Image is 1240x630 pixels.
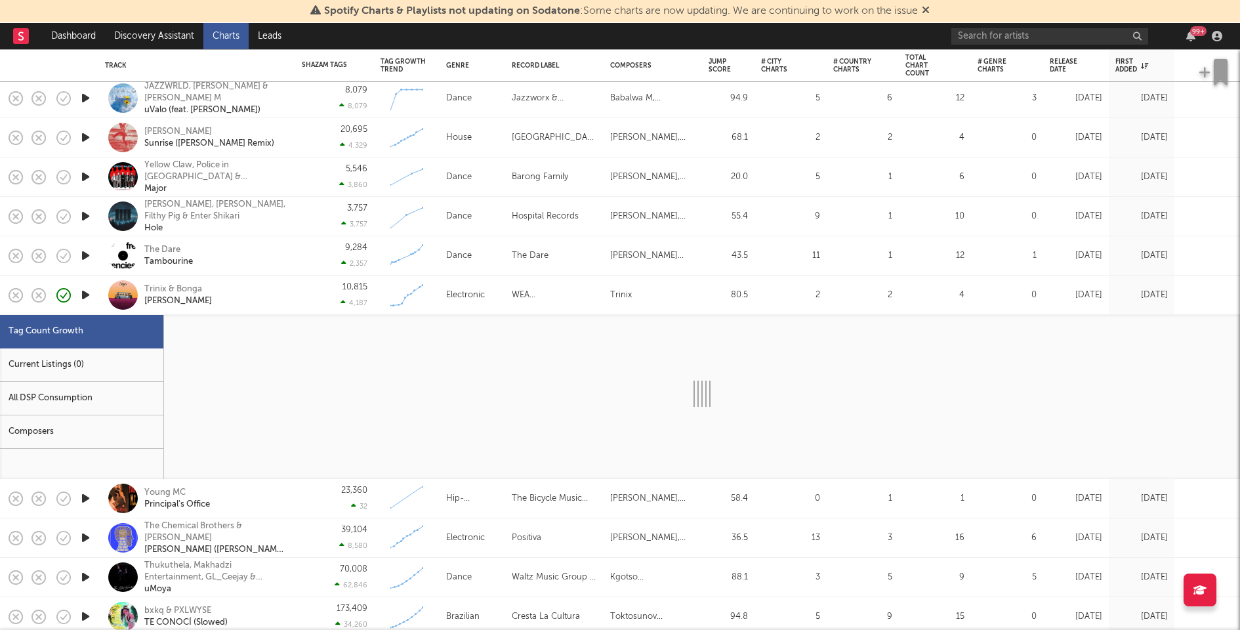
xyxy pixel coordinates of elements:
[610,62,689,70] div: Composers
[1115,491,1168,507] div: [DATE]
[144,159,285,183] div: Yellow Claw, Police in [GEOGRAPHIC_DATA] & Stoltenhoff
[1115,530,1168,546] div: [DATE]
[761,609,820,625] div: 5
[446,209,472,224] div: Dance
[978,58,1017,73] div: # Genre Charts
[1050,91,1102,106] div: [DATE]
[144,605,228,629] a: bxkq & PXLWYSETE CONOCÍ (Slowed)
[610,91,695,106] div: Babalwa M, [PERSON_NAME]
[1115,58,1148,73] div: First Added
[446,248,472,264] div: Dance
[144,520,285,556] a: The Chemical Brothers & [PERSON_NAME][PERSON_NAME] ([PERSON_NAME] Remix)
[1115,130,1168,146] div: [DATE]
[709,287,748,303] div: 80.5
[144,283,212,295] div: Trinix & Bonga
[42,23,105,49] a: Dashboard
[337,604,367,613] div: 173,409
[761,570,820,585] div: 3
[709,570,748,585] div: 88.1
[144,560,285,595] a: Thukuthela, Makhadzi Entertainment, GL_Ceejay & JAZZWRLDuMoya
[905,209,964,224] div: 10
[339,541,367,550] div: 8,580
[905,248,964,264] div: 12
[144,544,285,556] div: [PERSON_NAME] ([PERSON_NAME] Remix)
[761,287,820,303] div: 2
[446,609,480,625] div: Brazilian
[144,560,285,583] div: Thukuthela, Makhadzi Entertainment, GL_Ceejay & JAZZWRLD
[1186,31,1195,41] button: 99+
[144,199,285,234] a: [PERSON_NAME], [PERSON_NAME], Filthy Pig & Enter ShikariHole
[341,299,367,307] div: 4,187
[610,570,695,585] div: Kgotso [PERSON_NAME], Gobokweone Lekganyane
[335,620,367,629] div: 34,260
[144,617,228,629] div: TE CONOCÍ (Slowed)
[709,169,748,185] div: 20.0
[144,81,285,116] a: JAZZWRLD, [PERSON_NAME] & [PERSON_NAME] MuValo (feat. [PERSON_NAME])
[144,159,285,195] a: Yellow Claw, Police in [GEOGRAPHIC_DATA] & StoltenhoffMajor
[833,169,892,185] div: 1
[339,102,367,110] div: 8,079
[833,609,892,625] div: 9
[512,248,548,264] div: The Dare
[709,609,748,625] div: 94.8
[978,248,1037,264] div: 1
[144,81,285,104] div: JAZZWRLD, [PERSON_NAME] & [PERSON_NAME] M
[833,570,892,585] div: 5
[761,209,820,224] div: 9
[446,530,485,546] div: Electronic
[905,287,964,303] div: 4
[761,91,820,106] div: 5
[1050,491,1102,507] div: [DATE]
[905,169,964,185] div: 6
[144,244,193,256] div: The Dare
[1050,58,1083,73] div: Release Date
[512,609,580,625] div: Cresta La Cultura
[610,287,632,303] div: Trinix
[905,609,964,625] div: 15
[1050,209,1102,224] div: [DATE]
[351,502,367,511] div: 32
[512,62,590,70] div: Record Label
[144,487,210,511] a: Young MCPrincipal's Office
[1050,570,1102,585] div: [DATE]
[512,530,541,546] div: Positiva
[446,62,492,70] div: Genre
[1115,609,1168,625] div: [DATE]
[978,209,1037,224] div: 0
[905,530,964,546] div: 16
[978,91,1037,106] div: 3
[341,125,367,134] div: 20,695
[978,570,1037,585] div: 5
[1115,169,1168,185] div: [DATE]
[978,130,1037,146] div: 0
[512,491,597,507] div: The Bicycle Music Company
[610,248,695,264] div: [PERSON_NAME] [PERSON_NAME]
[1050,609,1102,625] div: [DATE]
[446,570,472,585] div: Dance
[341,486,367,495] div: 23,360
[833,58,873,73] div: # Country Charts
[1050,130,1102,146] div: [DATE]
[1050,248,1102,264] div: [DATE]
[905,91,964,106] div: 12
[1115,91,1168,106] div: [DATE]
[512,91,597,106] div: Jazzworx & Thukuthela / EMPIRE
[144,126,274,150] a: [PERSON_NAME]Sunrise ([PERSON_NAME] Remix)
[105,62,282,70] div: Track
[951,28,1148,45] input: Search for artists
[144,126,274,138] div: [PERSON_NAME]
[324,6,918,16] span: : Some charts are now updating. We are continuing to work on the issue
[610,209,695,224] div: [PERSON_NAME], [PERSON_NAME], [PERSON_NAME], [PERSON_NAME] [PERSON_NAME]
[144,295,212,307] div: [PERSON_NAME]
[144,199,285,222] div: [PERSON_NAME], [PERSON_NAME], Filthy Pig & Enter Shikari
[144,283,212,307] a: Trinix & Bonga[PERSON_NAME]
[709,491,748,507] div: 58.4
[833,209,892,224] div: 1
[905,491,964,507] div: 1
[978,287,1037,303] div: 0
[512,130,597,146] div: [GEOGRAPHIC_DATA]
[1050,169,1102,185] div: [DATE]
[340,141,367,150] div: 4,329
[610,169,695,185] div: [PERSON_NAME], [PERSON_NAME], [PERSON_NAME], [PERSON_NAME], [PERSON_NAME]
[833,491,892,507] div: 1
